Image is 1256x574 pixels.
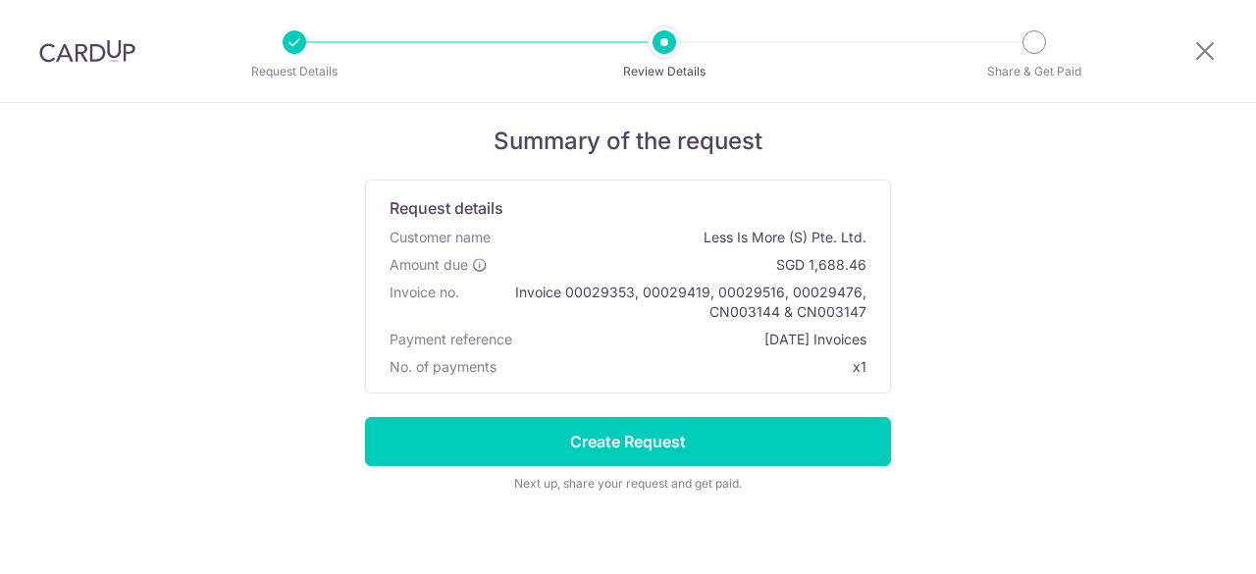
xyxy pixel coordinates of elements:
input: Create Request [365,417,891,466]
p: Review Details [592,62,737,81]
h5: Summary of the request [365,127,891,156]
span: SGD 1,688.46 [496,255,866,275]
img: CardUp [39,39,135,63]
span: [DATE] Invoices [520,330,866,349]
div: Next up, share your request and get paid. [365,474,891,494]
span: Invoice no. [390,283,459,322]
iframe: Opens a widget where you can find more information [1130,515,1236,564]
span: x1 [853,358,866,375]
p: Request Details [222,62,367,81]
span: Invoice 00029353, 00029419, 00029516, 00029476, CN003144 & CN003147 [467,283,866,322]
span: No. of payments [390,357,497,377]
span: Request details [390,196,503,220]
span: Customer name [390,228,491,247]
label: Amount due [390,255,488,275]
p: Share & Get Paid [962,62,1107,81]
span: Less Is More (S) Pte. Ltd. [498,228,866,247]
span: Payment reference [390,330,512,349]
